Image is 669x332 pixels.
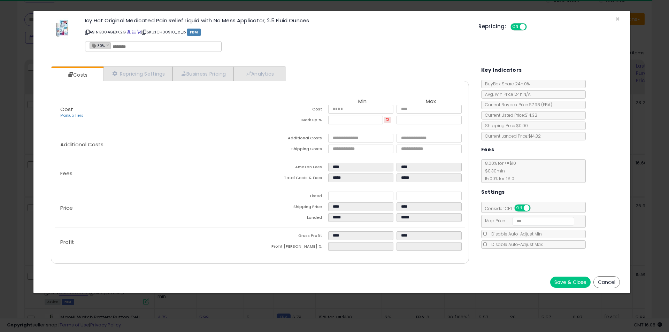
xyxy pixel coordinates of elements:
[529,102,552,108] span: $7.98
[481,145,494,154] h5: Fees
[260,163,328,173] td: Amazon Fees
[60,113,83,118] a: Markup Tiers
[260,145,328,155] td: Shipping Costs
[106,42,110,48] a: ×
[482,218,575,224] span: Map Price:
[482,112,537,118] span: Current Listed Price: $14.32
[55,107,260,118] p: Cost
[260,213,328,224] td: Landed
[482,160,516,182] span: 8.00 % for <= $10
[478,24,506,29] h5: Repricing:
[541,102,552,108] span: ( FBA )
[481,66,522,75] h5: Key Indicators
[511,24,520,30] span: ON
[260,242,328,253] td: Profit [PERSON_NAME] %
[55,171,260,176] p: Fees
[187,29,201,36] span: FBM
[103,67,172,81] a: Repricing Settings
[260,192,328,202] td: Listed
[55,142,260,147] p: Additional Costs
[260,202,328,213] td: Shipping Price
[85,26,468,38] p: ASIN: B004GEXK2G | SKU: ICH00910_d_b
[482,91,531,97] span: Avg. Win Price 24h: N/A
[526,24,537,30] span: OFF
[233,67,285,81] a: Analytics
[260,105,328,116] td: Cost
[482,168,505,174] span: $0.30 min
[488,231,542,237] span: Disable Auto-Adjust Min
[529,205,540,211] span: OFF
[52,18,72,39] img: 41mVI-ArtqL._SL60_.jpg
[90,43,105,48] span: 30%
[172,67,233,81] a: Business Pricing
[260,116,328,126] td: Mark up %
[397,99,465,105] th: Max
[55,239,260,245] p: Profit
[55,205,260,211] p: Price
[515,205,524,211] span: ON
[481,188,505,196] h5: Settings
[260,134,328,145] td: Additional Costs
[328,99,397,105] th: Min
[550,277,591,288] button: Save & Close
[260,231,328,242] td: Gross Profit
[137,29,141,35] a: Your listing only
[132,29,136,35] a: All offer listings
[85,18,468,23] h3: Icy Hot Original Medicated Pain Relief Liquid with No Mess Applicator, 2.5 Fluid Ounces
[127,29,131,35] a: BuyBox page
[482,123,528,129] span: Shipping Price: $0.00
[593,276,620,288] button: Cancel
[482,81,530,87] span: BuyBox Share 24h: 0%
[482,133,541,139] span: Current Landed Price: $14.32
[51,68,103,82] a: Costs
[482,176,514,182] span: 15.00 % for > $10
[615,14,620,24] span: ×
[482,206,540,211] span: Consider CPT:
[482,102,552,108] span: Current Buybox Price:
[488,241,543,247] span: Disable Auto-Adjust Max
[260,173,328,184] td: Total Costs & Fees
